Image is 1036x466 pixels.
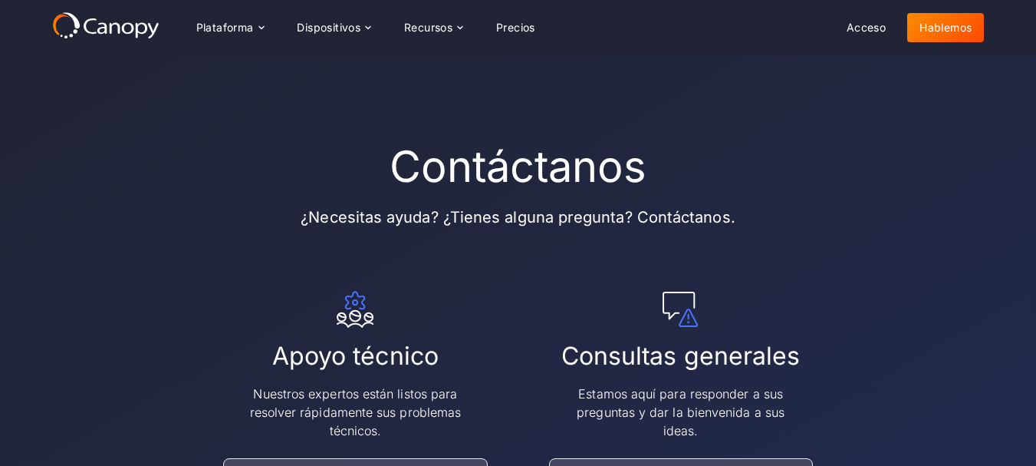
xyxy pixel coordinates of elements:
[577,386,784,438] font: Estamos aquí para responder a sus preguntas y dar la bienvenida a sus ideas.
[297,21,360,34] font: Dispositivos
[484,13,548,42] a: Precios
[907,13,984,42] a: Hablemos
[196,21,254,34] font: Plataforma
[847,21,886,34] font: Acceso
[272,341,439,371] font: Apoyo técnico
[390,140,647,193] font: Contáctanos
[496,21,535,34] font: Precios
[284,12,383,43] div: Dispositivos
[561,341,801,371] font: Consultas generales
[301,208,735,226] font: ¿Necesitas ayuda? ¿Tienes alguna pregunta? Contáctanos.
[184,12,276,43] div: Plataforma
[919,21,972,34] font: Hablemos
[392,12,475,43] div: Recursos
[834,13,898,42] a: Acceso
[404,21,452,34] font: Recursos
[250,386,462,438] font: Nuestros expertos están listos para resolver rápidamente sus problemas técnicos.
